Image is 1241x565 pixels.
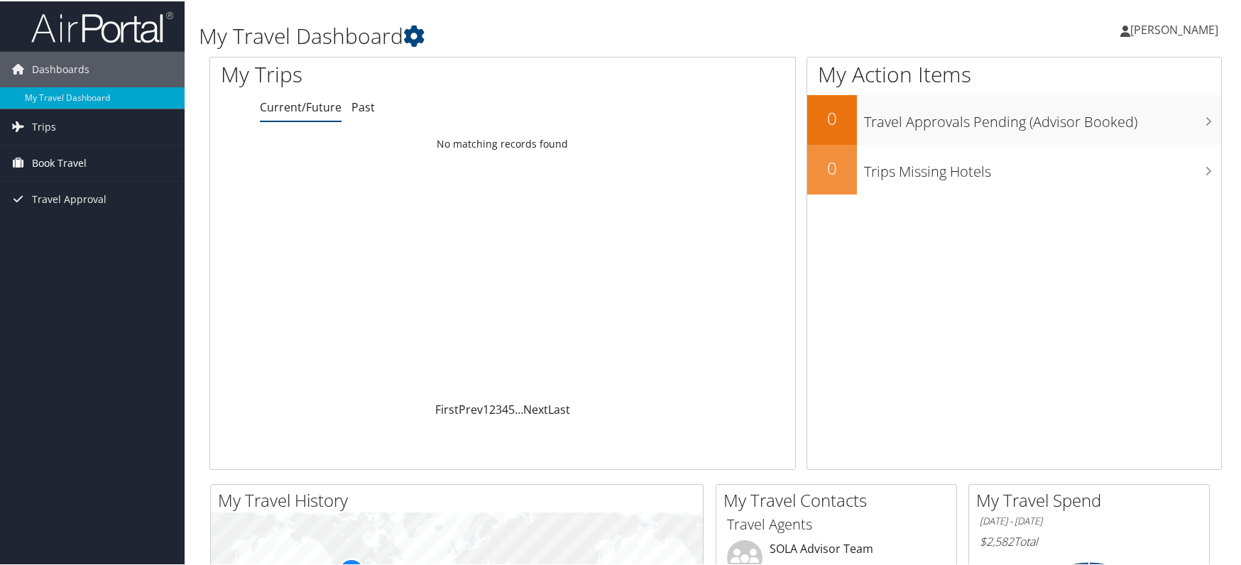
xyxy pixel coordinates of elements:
[32,144,87,180] span: Book Travel
[807,155,857,179] h2: 0
[351,98,375,114] a: Past
[32,180,106,216] span: Travel Approval
[864,104,1221,131] h3: Travel Approvals Pending (Advisor Booked)
[980,532,1198,548] h6: Total
[483,400,489,416] a: 1
[210,130,795,155] td: No matching records found
[32,108,56,143] span: Trips
[548,400,570,416] a: Last
[523,400,548,416] a: Next
[508,400,515,416] a: 5
[807,58,1221,88] h1: My Action Items
[459,400,483,416] a: Prev
[807,143,1221,193] a: 0Trips Missing Hotels
[723,487,956,511] h2: My Travel Contacts
[864,153,1221,180] h3: Trips Missing Hotels
[976,487,1209,511] h2: My Travel Spend
[502,400,508,416] a: 4
[1120,7,1232,50] a: [PERSON_NAME]
[199,20,888,50] h1: My Travel Dashboard
[980,513,1198,527] h6: [DATE] - [DATE]
[807,105,857,129] h2: 0
[515,400,523,416] span: …
[807,94,1221,143] a: 0Travel Approvals Pending (Advisor Booked)
[980,532,1014,548] span: $2,582
[496,400,502,416] a: 3
[435,400,459,416] a: First
[31,9,173,43] img: airportal-logo.png
[489,400,496,416] a: 2
[221,58,540,88] h1: My Trips
[1130,21,1218,36] span: [PERSON_NAME]
[32,50,89,86] span: Dashboards
[727,513,946,533] h3: Travel Agents
[218,487,703,511] h2: My Travel History
[260,98,341,114] a: Current/Future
